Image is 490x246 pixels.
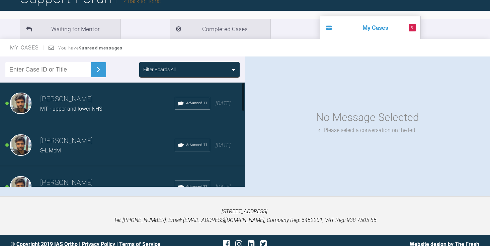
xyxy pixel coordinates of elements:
[320,16,420,39] li: My Cases
[93,64,104,75] img: chevronRight.28bd32b0.svg
[40,177,175,189] h3: [PERSON_NAME]
[143,66,176,73] div: Filter Boards: All
[318,126,417,135] div: Please select a conversation on the left.
[5,62,91,77] input: Enter Case ID or Title
[40,94,175,105] h3: [PERSON_NAME]
[58,45,123,50] span: You have
[316,109,419,126] div: No Message Selected
[186,100,207,106] span: Advanced 11
[216,100,231,107] span: [DATE]
[40,147,61,154] span: S-L McM
[10,93,31,114] img: Shravan Tewary
[216,184,231,190] span: [DATE]
[40,135,175,147] h3: [PERSON_NAME]
[216,142,231,148] span: [DATE]
[186,142,207,148] span: Advanced 11
[409,24,416,31] span: 9
[170,19,270,39] li: Completed Cases
[186,184,207,190] span: Advanced 11
[40,106,102,112] span: MT - upper and lower NHS
[10,176,31,198] img: Shravan Tewary
[79,45,122,50] strong: 9 unread messages
[10,44,45,51] span: My Cases
[20,19,120,39] li: Waiting for Mentor
[11,207,479,224] p: [STREET_ADDRESS]. Tel: [PHONE_NUMBER], Email: [EMAIL_ADDRESS][DOMAIN_NAME], Company Reg: 6452201,...
[10,134,31,156] img: Shravan Tewary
